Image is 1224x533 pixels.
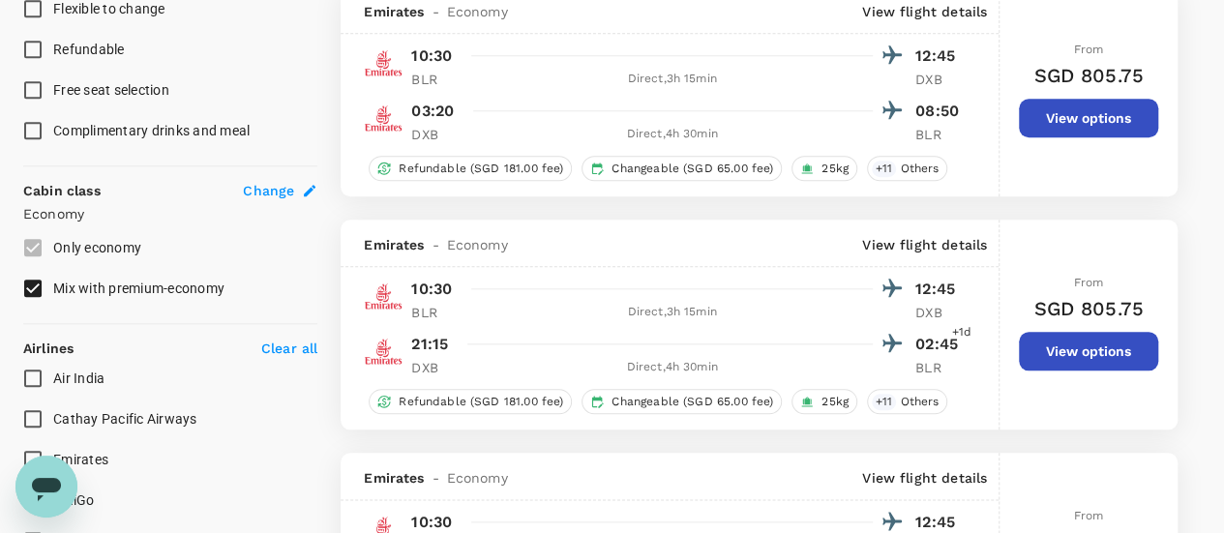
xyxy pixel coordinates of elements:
[364,468,424,488] span: Emirates
[604,161,781,177] span: Changeable (SGD 65.00 fee)
[1019,332,1158,370] button: View options
[867,156,947,181] div: +11Others
[915,125,964,144] p: BLR
[23,204,317,223] p: Economy
[53,1,165,16] span: Flexible to change
[447,468,508,488] span: Economy
[471,125,873,144] div: Direct , 4h 30min
[424,235,446,254] span: -
[915,303,964,322] p: DXB
[411,278,452,301] p: 10:30
[23,183,101,198] strong: Cabin class
[862,468,987,488] p: View flight details
[915,44,964,68] p: 12:45
[53,123,250,138] span: Complimentary drinks and meal
[471,70,873,89] div: Direct , 3h 15min
[892,161,946,177] span: Others
[471,358,873,377] div: Direct , 4h 30min
[15,456,77,518] iframe: Button to launch messaging window
[814,161,856,177] span: 25kg
[791,156,857,181] div: 25kg
[369,389,572,414] div: Refundable (SGD 181.00 fee)
[53,240,141,255] span: Only economy
[447,235,508,254] span: Economy
[604,394,781,410] span: Changeable (SGD 65.00 fee)
[364,235,424,254] span: Emirates
[582,389,782,414] div: Changeable (SGD 65.00 fee)
[915,70,964,89] p: DXB
[411,70,460,89] p: BLR
[424,2,446,21] span: -
[411,358,460,377] p: DXB
[364,277,403,315] img: EK
[1074,276,1104,289] span: From
[411,333,448,356] p: 21:15
[814,394,856,410] span: 25kg
[364,332,403,370] img: EK
[364,2,424,21] span: Emirates
[582,156,782,181] div: Changeable (SGD 65.00 fee)
[1019,99,1158,137] button: View options
[53,452,108,467] span: Emirates
[411,100,454,123] p: 03:20
[892,394,946,410] span: Others
[915,100,964,123] p: 08:50
[53,370,104,386] span: Air India
[471,303,873,322] div: Direct , 3h 15min
[867,389,947,414] div: +11Others
[872,394,896,410] span: + 11
[952,323,971,342] span: +1d
[424,468,446,488] span: -
[243,181,294,200] span: Change
[261,339,317,358] p: Clear all
[53,42,125,57] span: Refundable
[915,358,964,377] p: BLR
[1074,43,1104,56] span: From
[369,156,572,181] div: Refundable (SGD 181.00 fee)
[1033,60,1144,91] h6: SGD 805.75
[53,411,197,427] span: Cathay Pacific Airways
[915,278,964,301] p: 12:45
[23,341,74,356] strong: Airlines
[447,2,508,21] span: Economy
[1074,509,1104,522] span: From
[53,82,169,98] span: Free seat selection
[872,161,896,177] span: + 11
[915,333,964,356] p: 02:45
[391,394,571,410] span: Refundable (SGD 181.00 fee)
[411,44,452,68] p: 10:30
[364,99,403,137] img: EK
[862,235,987,254] p: View flight details
[364,44,403,82] img: EK
[391,161,571,177] span: Refundable (SGD 181.00 fee)
[411,303,460,322] p: BLR
[1033,293,1144,324] h6: SGD 805.75
[862,2,987,21] p: View flight details
[53,281,224,296] span: Mix with premium-economy
[411,125,460,144] p: DXB
[791,389,857,414] div: 25kg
